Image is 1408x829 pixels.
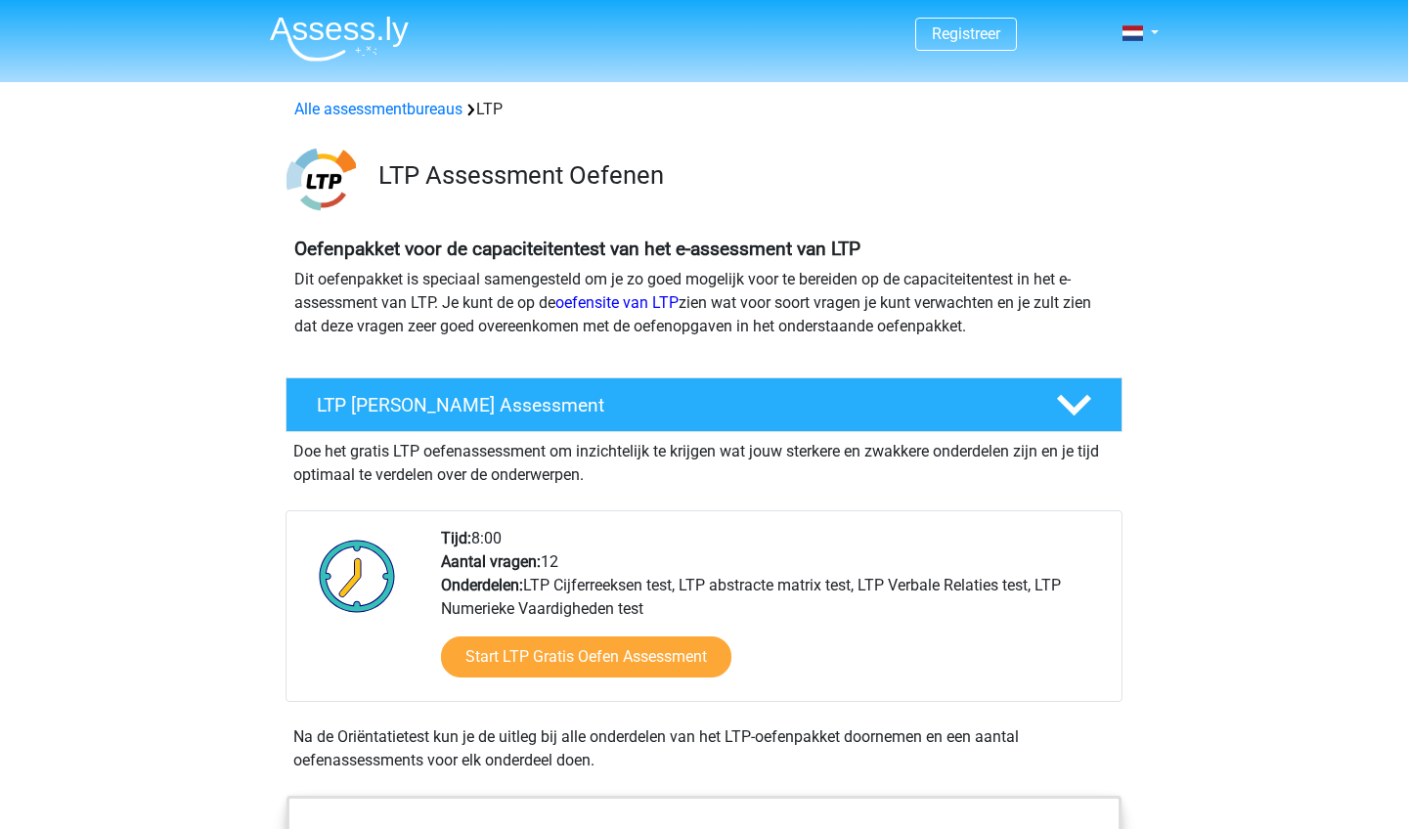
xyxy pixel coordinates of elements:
[378,160,1107,191] h3: LTP Assessment Oefenen
[270,16,409,62] img: Assessly
[441,529,471,547] b: Tijd:
[294,238,860,260] b: Oefenpakket voor de capaciteitentest van het e-assessment van LTP
[441,552,541,571] b: Aantal vragen:
[441,636,731,677] a: Start LTP Gratis Oefen Assessment
[286,98,1122,121] div: LTP
[294,100,462,118] a: Alle assessmentbureaus
[308,527,407,625] img: Klok
[286,432,1122,487] div: Doe het gratis LTP oefenassessment om inzichtelijk te krijgen wat jouw sterkere en zwakkere onder...
[555,293,679,312] a: oefensite van LTP
[932,24,1000,43] a: Registreer
[317,394,1025,416] h4: LTP [PERSON_NAME] Assessment
[278,377,1130,432] a: LTP [PERSON_NAME] Assessment
[426,527,1121,701] div: 8:00 12 LTP Cijferreeksen test, LTP abstracte matrix test, LTP Verbale Relaties test, LTP Numerie...
[441,576,523,594] b: Onderdelen:
[286,725,1122,772] div: Na de Oriëntatietest kun je de uitleg bij alle onderdelen van het LTP-oefenpakket doornemen en ee...
[286,145,356,214] img: ltp.png
[294,268,1114,338] p: Dit oefenpakket is speciaal samengesteld om je zo goed mogelijk voor te bereiden op de capaciteit...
